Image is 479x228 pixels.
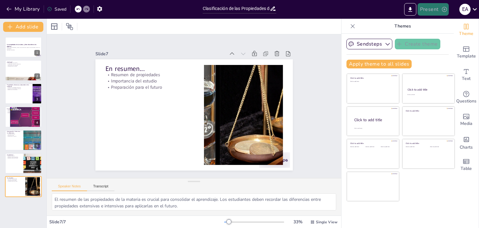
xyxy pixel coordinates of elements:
[454,154,479,176] div: Add a table
[87,184,115,191] button: Transcript
[461,165,472,172] span: Table
[407,94,449,96] div: Click to add text
[34,50,40,56] div: 1
[5,130,42,151] div: 5
[7,131,22,134] p: Comparación: Extensivas vs. Intensivas
[120,39,207,75] p: En resumen...
[3,22,43,32] button: Add slide
[7,65,40,66] p: Identificación de materiales
[7,66,40,67] p: Importancia en la ciencia
[418,3,449,16] button: Present
[358,19,448,34] p: Themes
[7,44,36,47] strong: Las propiedades de la materia: ¿Cómo describimos los objetos?
[7,62,40,63] p: Propiedades de la materia
[456,98,477,105] span: Questions
[34,166,40,172] div: 6
[395,39,440,49] button: Create theme
[5,107,42,127] div: 4
[7,63,40,65] p: Propiedades intensivas y extensivas
[459,4,471,15] div: E A
[66,23,73,30] span: Position
[459,3,471,16] button: E A
[7,87,31,88] p: Cambios en propiedades extensivas
[354,117,394,123] div: Click to add title
[7,133,22,135] p: Comparación visual
[7,89,31,91] p: Relevancia en la medición
[5,37,42,57] div: 1
[34,190,40,195] div: 7
[316,220,337,225] span: Single View
[7,110,40,112] p: Identificación de sustancias
[408,88,449,92] div: Click to add title
[406,146,425,148] div: Click to add text
[354,128,394,129] div: Click to add body
[460,120,472,127] span: Media
[460,144,473,151] span: Charts
[406,109,450,112] div: Click to add title
[454,131,479,154] div: Add charts and graphs
[406,142,450,145] div: Click to add title
[7,180,23,181] p: Importancia del estudio
[34,97,40,102] div: 3
[462,75,471,82] span: Text
[7,111,40,112] p: Constancia de propiedades
[7,49,40,51] p: Generated with [URL]
[454,19,479,41] div: Change the overall theme
[430,146,450,148] div: Click to add text
[350,81,395,82] div: Click to add text
[346,39,392,49] button: Sendsteps
[7,136,22,137] p: Aplicaciones en ciencia
[7,177,23,179] p: En resumen...
[454,86,479,109] div: Get real-time input from your audience
[7,88,31,89] p: Ejemplos de propiedades extensivas
[7,112,40,114] p: Ejemplos de propiedades intensivas
[34,143,40,149] div: 5
[49,22,59,32] div: Layout
[7,179,23,180] p: Resumen de propiedades
[34,120,40,126] div: 4
[7,84,31,87] p: Propiedades Extensivas: ¡Dependen de la cantidad!
[290,219,305,225] div: 33 %
[5,153,42,174] div: 6
[7,158,22,159] p: Aplicación del conocimiento
[7,61,40,63] p: ¿Qué son?
[365,146,380,148] div: Click to add text
[49,219,224,225] div: Slide 7 / 7
[7,47,40,49] p: Todo a nuestro alrededor, ¡incluso tú!, está hecho de materia. Para entenderla, usamos sus propie...
[346,60,412,68] button: Apply theme to all slides
[34,73,40,79] div: 2
[203,4,270,13] input: Insert title
[47,6,66,12] div: Saved
[7,156,22,158] p: Reflexión sobre propiedades
[7,135,22,136] p: Diferencias clave
[457,53,476,60] span: Template
[116,52,203,85] p: Importancia del estudio
[5,83,42,104] div: 3
[7,155,22,156] p: Ejemplos prácticos
[350,77,395,79] div: Click to add title
[459,30,473,37] span: Theme
[404,3,416,16] button: Export to PowerPoint
[454,64,479,86] div: Add text boxes
[7,181,23,182] p: Preparación para el futuro
[5,4,42,14] button: My Library
[52,193,336,211] textarea: El resumen de las propiedades de la materia es crucial para consolidar el aprendizaje. Los estudi...
[350,142,395,145] div: Click to add title
[118,46,205,79] p: Resumen de propiedades
[454,41,479,64] div: Add ready made slides
[52,184,87,191] button: Speaker Notes
[454,109,479,131] div: Add images, graphics, shapes or video
[114,58,201,91] p: Preparación para el futuro
[5,60,42,81] div: 2
[7,108,40,110] p: Propiedades Intensivas: ¡Son como el ADN de la materia!
[115,23,241,69] div: Slide 7
[5,176,42,197] div: 7
[381,146,395,148] div: Click to add text
[7,154,22,156] p: ¡A practicar!
[350,146,364,148] div: Click to add text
